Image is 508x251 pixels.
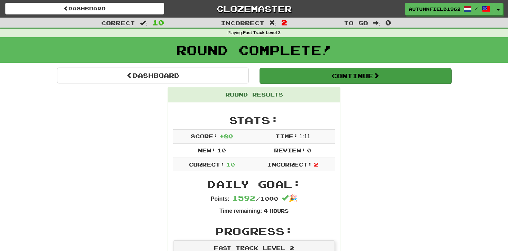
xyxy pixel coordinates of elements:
span: 0 [385,18,391,27]
h2: Daily Goal: [173,178,335,190]
span: 4 [263,207,268,214]
span: Correct: [189,161,225,168]
span: : [140,20,148,26]
a: Clozemaster [175,3,333,15]
span: 1 : 11 [299,133,310,139]
span: Review: [274,147,305,153]
span: Score: [191,133,218,139]
span: : [269,20,277,26]
span: To go [344,19,368,26]
span: AutumnField1962 [409,6,460,12]
a: Dashboard [5,3,164,14]
span: / 1000 [232,195,278,202]
h2: Stats: [173,114,335,126]
span: Correct [101,19,135,26]
strong: Points: [211,196,229,202]
span: New: [198,147,216,153]
span: Time: [275,133,298,139]
strong: Time remaining: [219,208,262,214]
h2: Progress: [173,225,335,237]
div: Round Results [168,87,340,102]
span: 🎉 [282,194,297,202]
span: 10 [226,161,235,168]
span: : [373,20,380,26]
span: 0 [307,147,311,153]
span: / [475,6,479,10]
a: AutumnField1962 / [405,3,494,15]
span: 2 [281,18,287,27]
small: Hours [270,208,289,214]
a: Dashboard [57,68,249,83]
span: 10 [152,18,164,27]
span: 1592 [232,194,256,202]
span: 10 [217,147,226,153]
button: Continue [260,68,451,84]
span: Incorrect: [267,161,312,168]
strong: Fast Track Level 2 [243,30,281,35]
span: + 80 [219,133,233,139]
span: 2 [314,161,318,168]
h1: Round Complete! [2,43,506,57]
span: Incorrect [221,19,264,26]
